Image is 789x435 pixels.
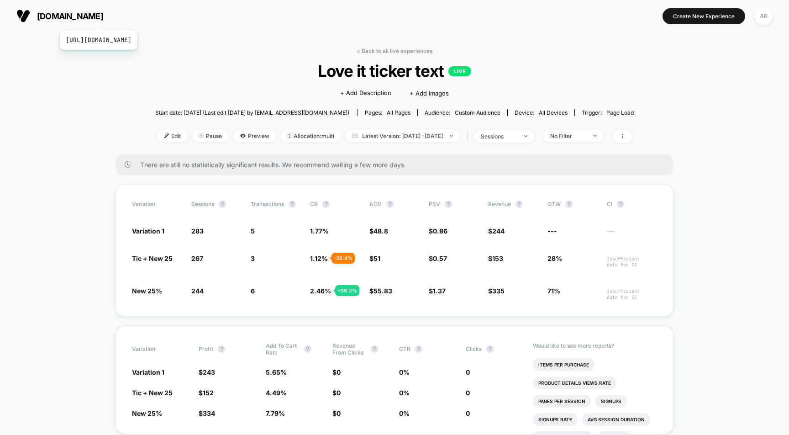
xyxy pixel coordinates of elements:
button: ? [565,201,573,208]
div: + 39.2 % [335,285,359,296]
span: CI [607,201,657,208]
span: 0 [466,389,470,397]
div: - 36.4 % [331,253,355,264]
button: Create New Experience [663,8,745,24]
span: Insufficient data for CI [607,256,657,268]
span: Device: [507,109,574,116]
span: 0 % [399,409,410,417]
li: Signups Rate [533,413,578,426]
div: Pages: [365,109,410,116]
span: 7.79 % [266,409,285,417]
span: New 25% [132,409,162,417]
span: 334 [203,409,215,417]
span: PSV [429,201,440,207]
span: 0.57 [433,255,447,262]
span: Allocation: multi [281,130,341,142]
span: $ [199,389,214,397]
span: 0 [337,368,341,376]
span: $ [488,227,505,235]
span: Latest Version: [DATE] - [DATE] [346,130,460,142]
button: ? [617,201,624,208]
span: 0 [466,368,470,376]
div: Trigger: [582,109,634,116]
span: 0.86 [433,227,447,235]
span: Preview [233,130,276,142]
img: calendar [352,133,358,138]
span: 48.8 [373,227,388,235]
span: 152 [203,389,214,397]
span: all pages [387,109,410,116]
span: $ [199,409,215,417]
button: ? [371,345,378,353]
span: Pause [192,130,229,142]
li: Product Details Views Rate [533,377,616,389]
span: $ [332,368,341,376]
span: [DOMAIN_NAME] [37,11,103,21]
button: ? [386,201,394,208]
img: end [199,133,204,138]
span: $ [369,255,380,262]
span: There are still no statistically significant results. We recommend waiting a few more days [140,161,655,169]
span: 3 [251,255,255,262]
span: 5 [251,227,255,235]
span: 2.46 % [310,287,331,295]
span: New 25% [132,287,162,295]
span: Variation 1 [132,227,164,235]
a: < Back to all live experiences [357,48,432,54]
span: $ [429,255,447,262]
span: Custom Audience [455,109,500,116]
button: ? [486,345,494,353]
div: No Filter [550,133,587,139]
img: rebalance [288,133,291,138]
span: 6 [251,287,255,295]
span: $ [429,227,447,235]
span: | [464,130,474,143]
span: 0 % [399,389,410,397]
span: Variation 1 [132,368,164,376]
span: Variation [132,201,182,208]
button: [DOMAIN_NAME][URL][DOMAIN_NAME] [14,9,106,23]
span: 244 [191,287,204,295]
button: ? [218,345,225,353]
span: 5.65 % [266,368,287,376]
button: ? [415,345,422,353]
button: ? [322,201,330,208]
span: Revenue [488,201,511,207]
p: LIVE [448,66,471,76]
span: Add To Cart Rate [266,342,300,356]
span: $ [332,409,341,417]
button: ? [304,345,311,353]
button: ? [289,201,296,208]
span: Tic + New 25 [132,255,173,262]
img: end [524,135,527,137]
li: Pages Per Session [533,395,591,408]
span: Insufficient data for CI [607,288,657,300]
span: Transactions [251,201,284,207]
span: 0 % [399,368,410,376]
span: Sessions [191,201,214,207]
span: 1.37 [433,287,446,295]
span: --- [607,228,657,235]
span: 4.49 % [266,389,287,397]
button: AR [752,7,775,26]
span: $ [429,287,446,295]
span: 267 [191,255,203,262]
span: 244 [492,227,505,235]
span: Revenue From Clicks [332,342,366,356]
span: Profit [199,345,213,352]
span: Clicks [466,345,482,352]
span: 0 [337,389,341,397]
span: + Add Images [410,90,449,97]
span: $ [369,227,388,235]
span: CTR [399,345,410,352]
span: 0 [337,409,341,417]
span: Variation [132,342,182,356]
span: Tic + New 25 [132,389,173,397]
span: 0 [466,409,470,417]
span: 335 [492,287,505,295]
span: 28% [547,255,562,262]
img: end [594,135,597,137]
button: ? [219,201,226,208]
div: Audience: [425,109,500,116]
span: AOV [369,201,382,207]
